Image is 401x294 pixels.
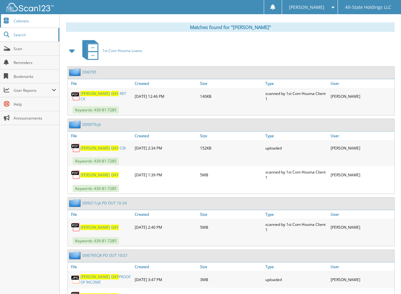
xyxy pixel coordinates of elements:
span: Reminders [14,60,56,65]
a: Size [198,132,264,140]
a: D09979cjk [82,122,101,127]
a: Size [198,79,264,88]
span: Keywords: 439-81-7285 [73,185,119,192]
span: [PERSON_NAME] [80,172,110,178]
div: 3MB [198,273,264,286]
div: [PERSON_NAME] [329,273,394,286]
a: Type [264,132,329,140]
div: [PERSON_NAME] [329,142,394,154]
div: 5MB [198,168,264,182]
a: Type [264,210,329,219]
a: Created [133,262,198,271]
a: [PERSON_NAME] DAY [80,172,119,178]
a: File [68,132,133,140]
a: User [329,79,394,88]
span: Bookmarks [14,74,56,79]
a: Type [264,79,329,88]
span: Keywords: 439-81-7285 [73,237,119,244]
a: 1st Com Houma Loans [79,38,142,63]
div: [PERSON_NAME] [329,89,394,103]
span: [PERSON_NAME] [80,145,110,151]
a: [PERSON_NAME] DAY-CBI [80,145,126,151]
span: DAY [111,91,119,96]
img: PDF.png [71,143,80,153]
div: 152KB [198,142,264,154]
a: User [329,210,394,219]
img: folder2.png [69,121,82,128]
img: folder2.png [69,199,82,207]
span: DAY [111,145,119,151]
span: Keywords: 439-81-7285 [73,157,119,165]
div: scanned by 1st Com Houma Client 1 [264,89,329,103]
div: uploaded [264,142,329,154]
span: Search [14,32,55,38]
a: File [68,210,133,219]
img: JPG.png [71,275,80,284]
div: [PERSON_NAME] [329,220,394,234]
span: Help [14,102,56,107]
div: [DATE] 3:47 PM [133,273,198,286]
div: uploaded [264,273,329,286]
div: [PERSON_NAME] [329,168,394,182]
a: [PERSON_NAME] DAY [80,225,119,230]
span: 1st Com Houma Loans [102,48,142,53]
a: File [68,79,133,88]
img: folder2.png [69,251,82,259]
div: [DATE] 2:40 PM [133,220,198,234]
span: [PERSON_NAME] [289,5,324,9]
div: 140KB [198,89,264,103]
img: PDF.png [71,170,80,179]
a: Created [133,79,198,88]
div: [DATE] 12:46 PM [133,89,198,103]
span: DAY [111,274,119,279]
a: [PERSON_NAME] DAYPROOF OF INCOME [80,274,132,285]
a: Type [264,262,329,271]
a: Created [133,132,198,140]
span: Scan [14,46,56,51]
img: PDF.png [71,91,80,101]
div: 5MB [198,220,264,234]
div: [DATE] 1:39 PM [133,168,198,182]
a: D06795 [82,69,96,75]
span: Keywords: 439-81-7285 [73,106,119,114]
a: [PERSON_NAME] DAY-REF CK [80,91,132,102]
span: Announcements [14,115,56,121]
div: scanned by 1st Com Houma Client 1 [264,220,329,234]
a: Created [133,210,198,219]
div: scanned by 1st Com Houma Client 1 [264,168,329,182]
span: DAY [111,172,119,178]
a: User [329,262,394,271]
span: Cabinets [14,18,56,24]
span: DAY [111,225,119,230]
div: [DATE] 2:34 PM [133,142,198,154]
a: User [329,132,394,140]
div: Matches found for "[PERSON_NAME]" [66,22,395,32]
img: scan123-logo-white.svg [6,3,54,11]
span: User Reports [14,88,52,93]
a: Size [198,262,264,271]
a: D06795CJK PD OUT 10/21 [82,253,128,258]
iframe: Chat Widget [369,264,401,294]
span: All-State Holdings LLC [345,5,391,9]
span: [PERSON_NAME] [80,274,110,279]
span: [PERSON_NAME] [80,225,110,230]
img: folder2.png [69,68,82,76]
a: Size [198,210,264,219]
a: File [68,262,133,271]
a: D09211cjk PD OUT 10-24 [82,200,127,206]
img: PDF.png [71,222,80,232]
span: [PERSON_NAME] [80,91,110,96]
